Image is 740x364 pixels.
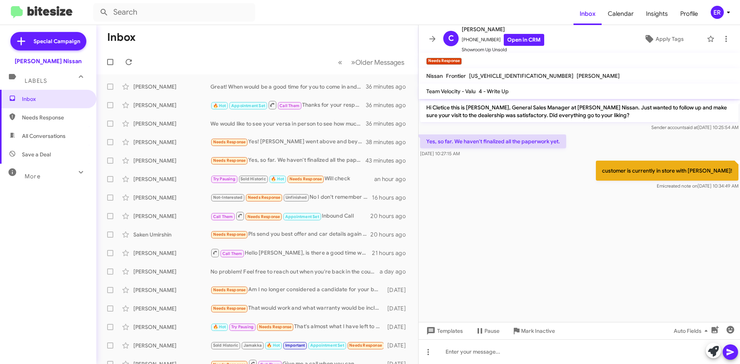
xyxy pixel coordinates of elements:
span: 🔥 Hot [213,103,226,108]
span: Inbox [22,95,87,103]
div: Yes! [PERSON_NAME] went above and beyond! I recommend him to many [210,138,366,146]
div: a day ago [380,268,412,275]
span: Needs Response [213,232,246,237]
span: Needs Response [213,139,246,144]
button: Templates [419,324,469,338]
div: [DATE] [383,342,412,349]
span: Mark Inactive [521,324,555,338]
div: 20 hours ago [370,212,412,220]
span: [US_VEHICLE_IDENTIFICATION_NUMBER] [469,72,573,79]
span: Call Them [279,103,299,108]
div: [PERSON_NAME] [133,83,210,91]
h1: Inbox [107,31,136,44]
span: Needs Response [22,114,87,121]
div: [DATE] [383,286,412,294]
span: Needs Response [213,158,246,163]
span: Try Pausing [231,324,254,329]
span: Showroom Up Unsold [462,46,544,54]
div: ER [711,6,724,19]
span: Nissan [426,72,443,79]
span: [PHONE_NUMBER] [462,34,544,46]
span: 🔥 Hot [213,324,226,329]
a: Insights [640,3,674,25]
span: said at [684,124,698,130]
span: Appointment Set [231,103,265,108]
span: Templates [425,324,463,338]
div: an hour ago [374,175,412,183]
button: Previous [333,54,347,70]
span: Not-Interested [213,195,243,200]
button: Mark Inactive [506,324,561,338]
small: Needs Response [426,58,462,65]
button: Next [346,54,409,70]
div: [DATE] [383,323,412,331]
div: No problem! Feel free to reach out when you're back in the country. Looking forward to helping yo... [210,268,380,275]
div: Hello [PERSON_NAME], is there a good time we can reach you [DATE] to see how we can help you trad... [210,248,372,258]
div: [DATE] [383,305,412,312]
div: [PERSON_NAME] [133,175,210,183]
span: Sold Historic [213,343,239,348]
span: [PERSON_NAME] [462,25,544,34]
span: Older Messages [355,58,404,67]
span: « [338,57,342,67]
a: Profile [674,3,704,25]
div: [PERSON_NAME] [133,249,210,257]
button: Apply Tags [624,32,703,46]
span: 🔥 Hot [267,343,280,348]
span: Needs Response [213,306,246,311]
div: [PERSON_NAME] [133,305,210,312]
span: Emi [DATE] 10:34:49 AM [657,183,738,189]
a: Inbox [573,3,602,25]
div: [PERSON_NAME] [133,286,210,294]
span: » [351,57,355,67]
div: [PERSON_NAME] [133,212,210,220]
div: Saken Umirshin [133,231,210,238]
div: [PERSON_NAME] [133,101,210,109]
div: [PERSON_NAME] [133,268,210,275]
span: Sender account [DATE] 10:25:54 AM [651,124,738,130]
div: We would like to see your versa in person to see how much I can offer you! When are you able to b... [210,120,366,127]
div: 36 minutes ago [366,120,412,127]
div: [PERSON_NAME] [133,342,210,349]
input: Search [93,3,255,22]
div: Inbound Call [210,211,370,221]
span: C [448,32,454,45]
span: 🔥 Hot [271,176,284,181]
button: Auto Fields [668,324,717,338]
div: 36 minutes ago [366,101,412,109]
span: Jamakka [244,343,262,348]
span: Needs Response [247,214,280,219]
span: Sold Historic [240,176,266,181]
span: 4 - Write Up [479,88,509,95]
span: Needs Response [289,176,322,181]
div: 43 minutes ago [366,157,412,164]
span: Call Them [213,214,233,219]
div: Pls send you best offer and car details again for me to make decision between 5-6 options [210,230,370,239]
div: 21 hours ago [372,249,412,257]
span: Team Velocity - Valu [426,88,476,95]
span: Special Campaign [34,37,80,45]
span: Appointment Set [285,214,319,219]
span: created note on [664,183,698,189]
span: More [25,173,40,180]
span: Pause [484,324,499,338]
a: Calendar [602,3,640,25]
div: Will check [210,174,374,183]
span: Appointment Set [310,343,344,348]
span: Frontier [446,72,466,79]
span: Try Pausing [213,176,235,181]
div: Yes sir My grandson needs a car and my co worker [210,341,383,350]
span: Needs Response [259,324,292,329]
div: Great! When would be a good time for you to come in and discuss selling your Avalon? [210,83,366,91]
div: That would work and what warranty would be included? [210,304,383,313]
span: Save a Deal [22,151,51,158]
p: Yes, so far. We haven't finalized all the paperwork yet. [420,134,566,148]
button: Pause [469,324,506,338]
div: No I don't remember how I contacted the nissan dealership it was through Walmart [210,193,372,202]
div: 36 minutes ago [366,83,412,91]
span: [DATE] 10:27:15 AM [420,151,460,156]
span: Auto Fields [674,324,711,338]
